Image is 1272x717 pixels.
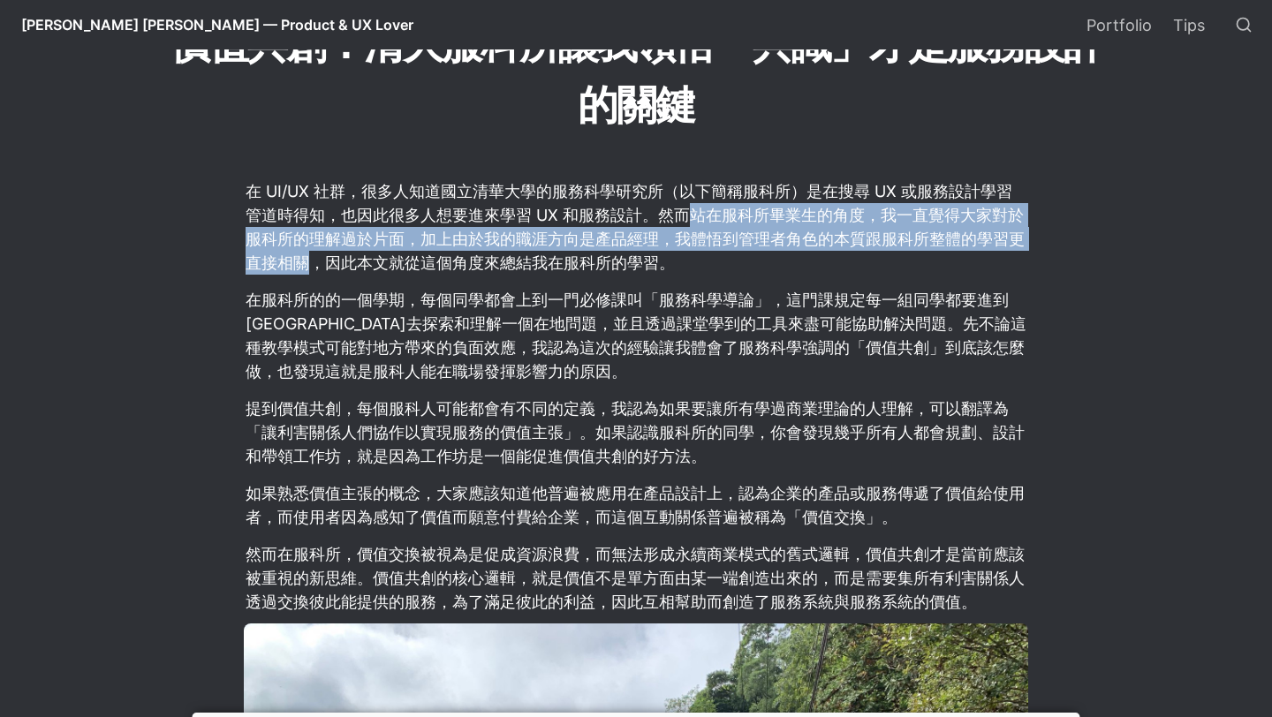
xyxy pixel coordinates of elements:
p: 如果熟悉價值主張的概念，大家應該知道他普遍被應用在產品設計上，認為企業的產品或服務傳遞了價值給使用者，而使用者因為感知了價值而願意付費給企業，而這個互動關係普遍被稱為「價值交換」。 [244,479,1028,532]
p: 然而在服科所，價值交換被視為是促成資源浪費，而無法形成永續商業模式的舊式邏輯，價值共創才是當前應該被重視的新思維。價值共創的核心邏輯，就是價值不是單方面由某一端創造出來的，而是需要集所有利害關係... [244,540,1028,616]
p: 在服科所的的一個學期，每個同學都會上到一門必修課叫「服務科學導論」，這門課規定每一組同學都要進到[GEOGRAPHIC_DATA]去探索和理解一個在地問題，並且透過課堂學到的工具來盡可能協助解決... [244,285,1028,386]
p: 在 UI/UX 社群，很多人知道國立清華大學的服務科學研究所（以下簡稱服科所）是在搜尋 UX 或服務設計學習管道時得知，也因此很多人想要進來學習 UX 和服務設計。然而站在服科所畢業生的角度，我... [244,177,1028,277]
span: [PERSON_NAME] [PERSON_NAME] — Product & UX Lover [21,16,413,34]
h1: 價值共創：清大服科所讓我領悟「共識」才是服務設計的關鍵 [159,11,1113,137]
p: 提到價值共創，每個服科人可能都會有不同的定義，我認為如果要讓所有學過商業理論的人理解，可以翻譯為「讓利害關係人們協作以實現服務的價值主張」。如果認識服科所的同學，你會發現幾乎所有人都會規劃、設計... [244,394,1028,471]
